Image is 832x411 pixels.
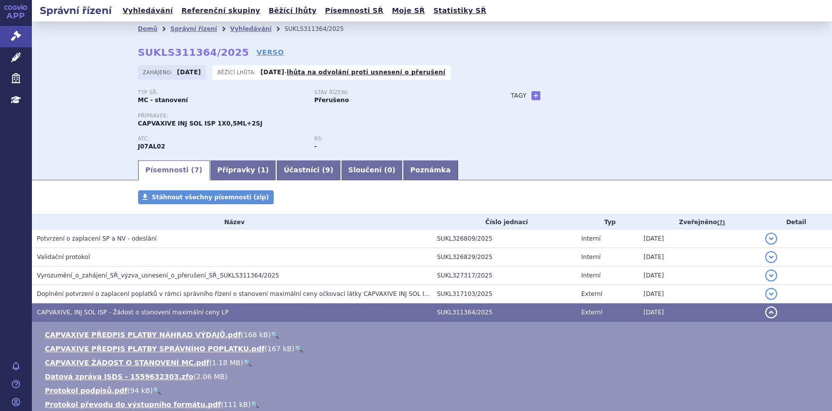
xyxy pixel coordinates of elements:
[276,160,340,180] a: Účastníci (9)
[37,272,279,279] span: Vyrozumění_o_zahájení_SŘ_výzva_usnesení_o_přerušení_SŘ_SUKLS311364/2025
[130,387,150,395] span: 94 kB
[531,91,540,100] a: +
[576,215,639,230] th: Typ
[196,373,224,381] span: 2.06 MB
[581,254,601,261] span: Interní
[639,303,760,322] td: [DATE]
[256,47,284,57] a: VERSO
[295,345,303,353] a: 🔍
[45,358,822,368] li: ( )
[260,69,284,76] strong: [DATE]
[639,230,760,248] td: [DATE]
[639,285,760,303] td: [DATE]
[138,25,158,32] a: Domů
[765,306,777,318] button: detail
[243,359,252,367] a: 🔍
[138,143,166,150] strong: PNEUMOCOCCUS, PURIFIKOVANÉ POLYSACHARIDOVÉ ANTIGENY KONJUGOVANÉ
[341,160,403,180] a: Sloučení (0)
[212,359,240,367] span: 1.18 MB
[315,143,317,150] strong: -
[152,194,269,201] span: Stáhnout všechny písemnosti (zip)
[765,251,777,263] button: detail
[271,331,279,339] a: 🔍
[581,235,601,242] span: Interní
[120,4,176,17] a: Vyhledávání
[325,166,330,174] span: 9
[138,190,274,204] a: Stáhnout všechny písemnosti (zip)
[432,267,576,285] td: SUKL327317/2025
[765,288,777,300] button: detail
[432,285,576,303] td: SUKL317103/2025
[244,331,268,339] span: 168 kB
[387,166,392,174] span: 0
[230,25,271,32] a: Vyhledávání
[37,254,90,261] span: Validační protokol
[45,359,209,367] a: CAPVAXIVE ŽÁDOST O STANOVENÍ MC.pdf
[581,290,602,297] span: Externí
[37,309,228,316] span: CAPVAXIVE, INJ SOL ISP - Žádost o stanovení maximální ceny LP
[315,97,349,104] strong: Přerušeno
[511,90,527,102] h3: Tagy
[177,69,201,76] strong: [DATE]
[287,69,445,76] a: lhůta na odvolání proti usnesení o přerušení
[194,166,199,174] span: 7
[45,387,128,395] a: Protokol podpisů.pdf
[315,90,481,96] p: Stav řízení:
[315,136,481,142] p: RS:
[765,233,777,245] button: detail
[639,215,760,230] th: Zveřejněno
[285,21,357,36] li: SUKLS311364/2025
[45,401,221,409] a: Protokol převodu do výstupního formátu.pdf
[178,4,263,17] a: Referenční skupiny
[217,68,258,76] span: Běžící lhůta:
[45,386,822,396] li: ( )
[32,215,432,230] th: Název
[322,4,386,17] a: Písemnosti SŘ
[143,68,174,76] span: Zahájeno:
[432,303,576,322] td: SUKL311364/2025
[717,219,725,226] abbr: (?)
[45,373,193,381] a: Datová zpráva ISDS - 1559632303.zfo
[432,230,576,248] td: SUKL326809/2025
[581,272,601,279] span: Interní
[581,309,602,316] span: Externí
[765,270,777,281] button: detail
[32,3,120,17] h2: Správní řízení
[432,215,576,230] th: Číslo jednací
[37,235,157,242] span: Potvrzení o zaplacení SP a NV - odeslání
[138,46,249,58] strong: SUKLS311364/2025
[138,97,188,104] strong: MC - stanovení
[260,68,445,76] p: -
[210,160,276,180] a: Přípravky (1)
[138,113,491,119] p: Přípravek:
[224,401,248,409] span: 111 kB
[45,344,822,354] li: ( )
[45,372,822,382] li: ( )
[266,4,320,17] a: Běžící lhůty
[45,400,822,410] li: ( )
[37,290,558,297] span: Doplnění potvrzení o zaplacení poplatků v rámci správního řízení o stanovení maximální ceny očkov...
[153,387,161,395] a: 🔍
[403,160,458,180] a: Poznámka
[45,331,241,339] a: CAPVAXIVE PŘEDPIS PLATBY NÁHRAD VÝDAJŮ.pdf
[432,248,576,267] td: SUKL326829/2025
[138,90,305,96] p: Typ SŘ:
[138,160,210,180] a: Písemnosti (7)
[639,267,760,285] td: [DATE]
[430,4,489,17] a: Statistiky SŘ
[138,120,263,127] span: CAPVAXIVE INJ SOL ISP 1X0,5ML+2SJ
[45,345,265,353] a: CAPVAXIVE PŘEDPIS PLATBY SPRÁVNÍHO POPLATKU.pdf
[45,330,822,340] li: ( )
[138,136,305,142] p: ATC:
[760,215,832,230] th: Detail
[251,401,259,409] a: 🔍
[267,345,292,353] span: 167 kB
[639,248,760,267] td: [DATE]
[261,166,266,174] span: 1
[389,4,428,17] a: Moje SŘ
[170,25,217,32] a: Správní řízení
